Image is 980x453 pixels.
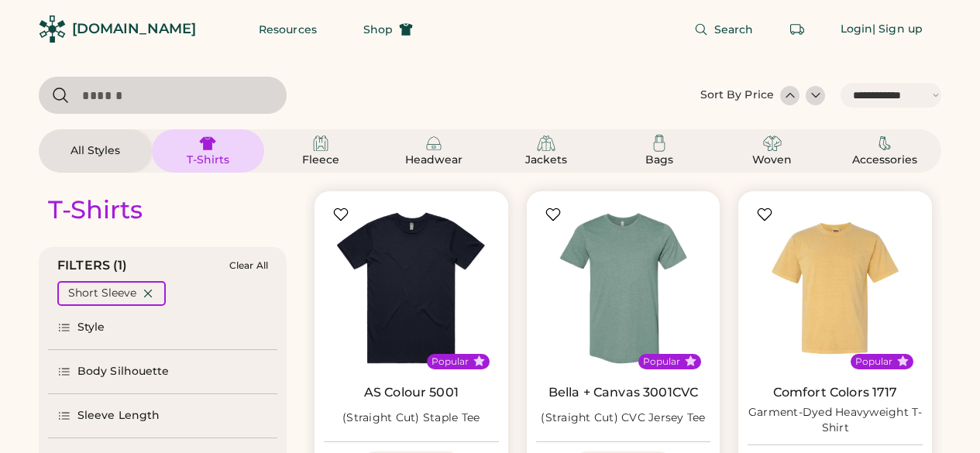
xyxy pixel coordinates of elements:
div: [DOMAIN_NAME] [72,19,196,39]
div: Popular [643,355,680,368]
img: Fleece Icon [311,134,330,153]
button: Shop [345,14,432,45]
img: Accessories Icon [875,134,894,153]
img: BELLA + CANVAS 3001CVC (Straight Cut) CVC Jersey Tee [536,201,711,376]
div: T-Shirts [173,153,242,168]
img: Rendered Logo - Screens [39,15,66,43]
img: Comfort Colors 1717 Garment-Dyed Heavyweight T-Shirt [748,201,923,376]
img: Headwear Icon [425,134,443,153]
a: Bella + Canvas 3001CVC [548,385,698,400]
div: Woven [738,153,807,168]
button: Popular Style [897,355,909,367]
div: Short Sleeve [68,286,136,301]
div: (Straight Cut) Staple Tee [342,410,480,426]
button: Popular Style [473,355,485,367]
img: Woven Icon [763,134,782,153]
img: Bags Icon [650,134,669,153]
div: Style [77,320,105,335]
div: (Straight Cut) CVC Jersey Tee [541,410,705,426]
button: Search [676,14,772,45]
a: Comfort Colors 1717 [773,385,898,400]
button: Resources [240,14,335,45]
div: Bags [624,153,694,168]
div: Clear All [229,260,268,271]
div: All Styles [60,143,130,159]
button: Retrieve an order [782,14,813,45]
div: | Sign up [872,22,923,37]
div: Popular [432,355,469,368]
div: Jackets [511,153,581,168]
div: Sleeve Length [77,408,160,424]
div: Popular [855,355,892,368]
span: Shop [363,24,393,35]
div: Body Silhouette [77,364,170,379]
img: T-Shirts Icon [198,134,217,153]
span: Search [714,24,754,35]
div: Login [841,22,873,37]
div: FILTERS (1) [57,256,128,275]
div: T-Shirts [48,194,143,225]
div: Accessories [850,153,920,168]
img: AS Colour 5001 (Straight Cut) Staple Tee [324,201,499,376]
img: Jackets Icon [537,134,555,153]
div: Fleece [286,153,356,168]
div: Garment-Dyed Heavyweight T-Shirt [748,405,923,436]
div: Sort By Price [700,88,774,103]
div: Headwear [399,153,469,168]
a: AS Colour 5001 [364,385,459,400]
button: Popular Style [685,355,696,367]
